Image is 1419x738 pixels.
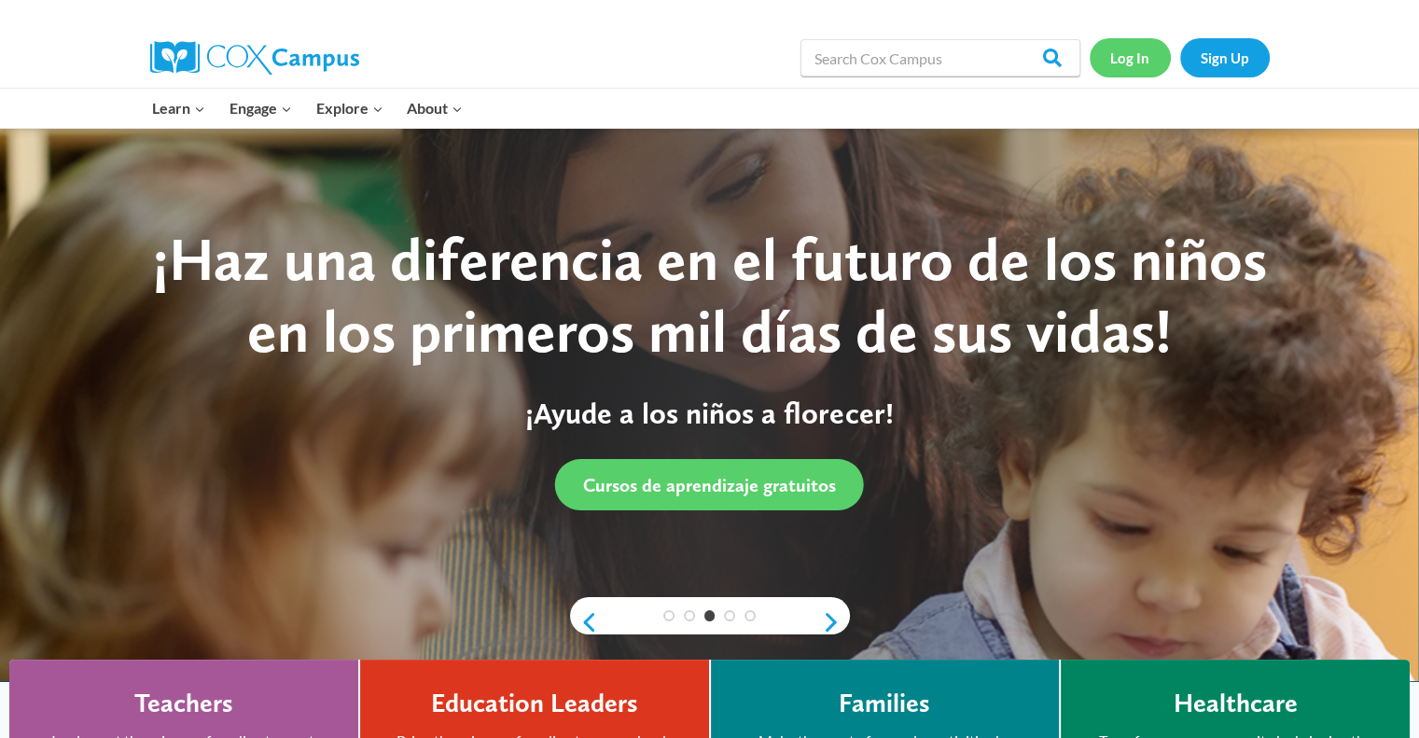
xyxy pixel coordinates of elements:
[583,474,836,496] span: Cursos de aprendizaje gratuitos
[126,396,1292,431] p: ¡Ayude a los niños a florecer!
[724,610,735,621] a: 4
[150,41,359,75] img: Cox Campus
[663,610,675,621] a: 1
[570,611,598,634] a: previous
[141,89,475,128] nav: Primary Navigation
[839,688,930,719] h4: Families
[134,688,233,719] h4: Teachers
[431,688,638,719] h4: Education Leaders
[126,224,1292,368] div: ¡Haz una diferencia en el futuro de los niños en los primeros mil días de sus vidas!
[822,611,850,634] a: next
[800,39,1080,77] input: Search Cox Campus
[704,610,716,621] a: 3
[304,89,396,128] button: Child menu of Explore
[570,604,850,641] div: content slider buttons
[555,459,864,510] a: Cursos de aprendizaje gratuitos
[141,89,218,128] button: Child menu of Learn
[1173,688,1297,719] h4: Healthcare
[744,610,756,621] a: 5
[1090,38,1171,77] a: Log In
[217,89,304,128] button: Child menu of Engage
[395,89,475,128] button: Child menu of About
[684,610,695,621] a: 2
[1090,38,1270,77] nav: Secondary Navigation
[1180,38,1270,77] a: Sign Up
